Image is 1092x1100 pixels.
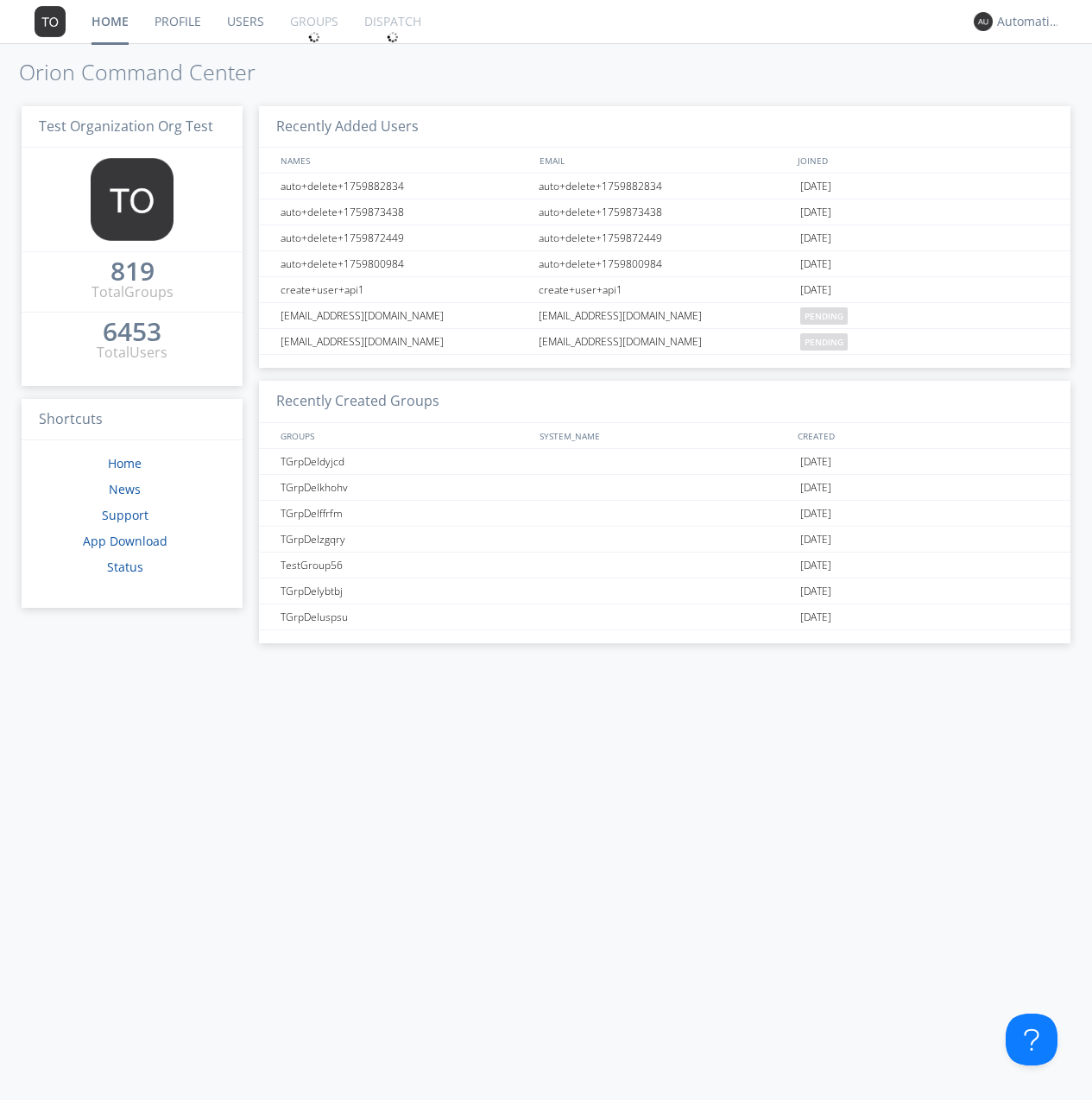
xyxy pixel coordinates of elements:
span: [DATE] [800,277,831,303]
div: Total Groups [92,282,174,302]
h3: Recently Added Users [259,106,1070,149]
div: [EMAIL_ADDRESS][DOMAIN_NAME] [276,329,533,354]
a: TestGroup56[DATE] [259,553,1070,578]
h3: Recently Created Groups [259,381,1070,423]
div: Total Users [97,343,167,363]
div: 6453 [103,323,161,340]
div: auto+delete+1759800984 [534,251,796,276]
a: App Download [83,533,167,549]
span: pending [800,307,848,325]
div: SYSTEM_NAME [535,423,794,448]
a: TGrpDeluspsu[DATE] [259,604,1070,630]
div: auto+delete+1759873438 [276,199,533,224]
div: GROUPS [276,423,530,448]
span: pending [800,333,848,351]
img: 373638.png [91,158,174,241]
a: TGrpDelffrfm[DATE] [259,501,1070,527]
img: 373638.png [974,12,993,31]
div: [EMAIL_ADDRESS][DOMAIN_NAME] [534,303,796,328]
div: auto+delete+1759882834 [276,174,533,199]
img: spin.svg [387,31,399,43]
div: NAMES [276,148,530,173]
div: CREATED [793,423,1053,448]
h3: Shortcuts [22,399,243,441]
a: TGrpDelzgqry[DATE] [259,527,1070,553]
a: auto+delete+1759800984auto+delete+1759800984[DATE] [259,251,1070,277]
a: 6453 [103,323,161,343]
a: auto+delete+1759872449auto+delete+1759872449[DATE] [259,225,1070,251]
img: spin.svg [308,31,320,43]
div: create+user+api1 [534,277,796,302]
a: Status [107,559,143,575]
span: Test Organization Org Test [39,117,213,136]
div: Automation+0004 [997,13,1062,30]
span: [DATE] [800,501,831,527]
a: auto+delete+1759882834auto+delete+1759882834[DATE] [259,174,1070,199]
a: [EMAIL_ADDRESS][DOMAIN_NAME][EMAIL_ADDRESS][DOMAIN_NAME]pending [259,303,1070,329]
a: TGrpDelybtbj[DATE] [259,578,1070,604]
span: [DATE] [800,251,831,277]
span: [DATE] [800,553,831,578]
iframe: Toggle Customer Support [1006,1014,1057,1065]
div: TGrpDeldyjcd [276,449,533,474]
a: Support [102,507,148,523]
a: create+user+api1create+user+api1[DATE] [259,277,1070,303]
div: TGrpDeluspsu [276,604,533,629]
div: JOINED [793,148,1053,173]
a: Home [108,455,142,471]
a: News [109,481,141,497]
a: [EMAIL_ADDRESS][DOMAIN_NAME][EMAIL_ADDRESS][DOMAIN_NAME]pending [259,329,1070,355]
div: auto+delete+1759872449 [276,225,533,250]
div: TGrpDelzgqry [276,527,533,552]
div: 819 [110,262,155,280]
span: [DATE] [800,527,831,553]
div: TGrpDelffrfm [276,501,533,526]
img: 373638.png [35,6,66,37]
a: TGrpDelkhohv[DATE] [259,475,1070,501]
div: TestGroup56 [276,553,533,578]
span: [DATE] [800,449,831,475]
div: auto+delete+1759873438 [534,199,796,224]
div: EMAIL [535,148,794,173]
div: auto+delete+1759800984 [276,251,533,276]
span: [DATE] [800,199,831,225]
a: 819 [110,262,155,282]
div: TGrpDelkhohv [276,475,533,500]
span: [DATE] [800,225,831,251]
div: [EMAIL_ADDRESS][DOMAIN_NAME] [276,303,533,328]
div: auto+delete+1759872449 [534,225,796,250]
a: TGrpDeldyjcd[DATE] [259,449,1070,475]
a: auto+delete+1759873438auto+delete+1759873438[DATE] [259,199,1070,225]
div: TGrpDelybtbj [276,578,533,604]
span: [DATE] [800,174,831,199]
span: [DATE] [800,578,831,604]
div: auto+delete+1759882834 [534,174,796,199]
div: [EMAIL_ADDRESS][DOMAIN_NAME] [534,329,796,354]
span: [DATE] [800,475,831,501]
span: [DATE] [800,604,831,630]
div: create+user+api1 [276,277,533,302]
